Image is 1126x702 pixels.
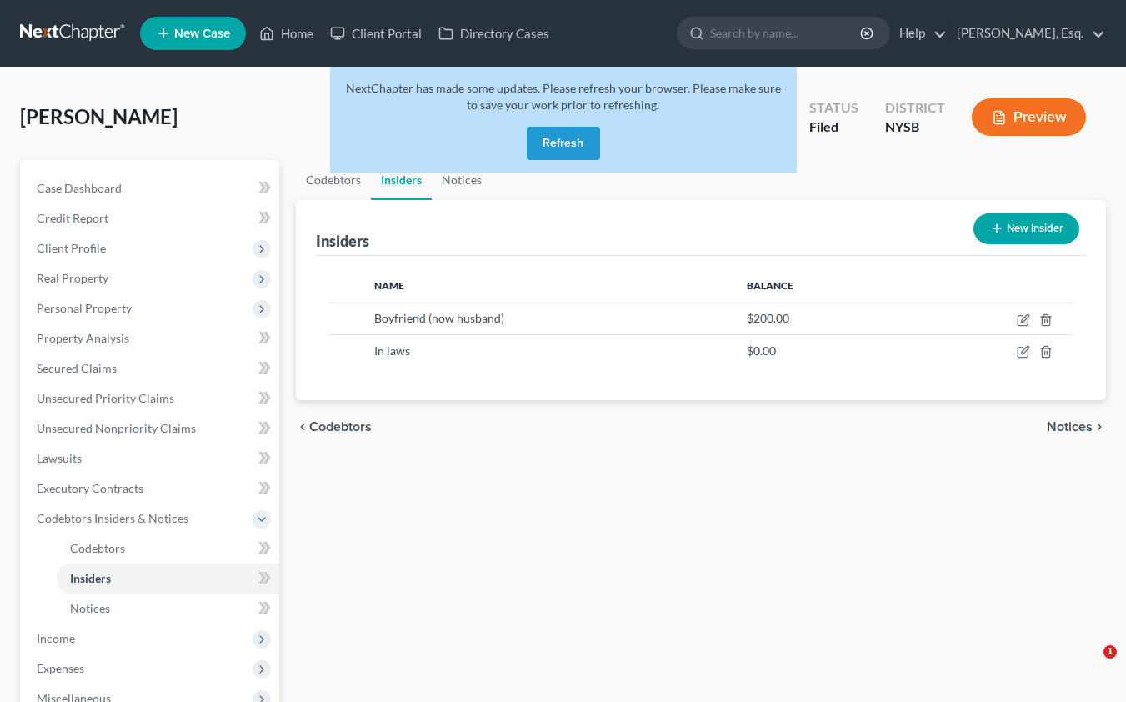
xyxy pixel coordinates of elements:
button: Preview [972,98,1086,136]
a: Client Portal [322,18,430,48]
span: Unsecured Nonpriority Claims [37,421,196,435]
span: Income [37,631,75,645]
span: Real Property [37,271,108,285]
div: Insiders [316,231,369,251]
div: Status [809,98,858,118]
a: Home [251,18,322,48]
span: Boyfriend (now husband) [374,311,504,325]
a: Credit Report [23,203,279,233]
span: Notices [1047,420,1093,434]
div: NYSB [885,118,945,137]
span: Credit Report [37,211,108,225]
input: Search by name... [710,18,863,48]
button: Refresh [527,127,600,160]
span: Notices [70,601,110,615]
span: In laws [374,343,410,358]
i: chevron_right [1093,420,1106,434]
a: Directory Cases [430,18,558,48]
div: Filed [809,118,858,137]
a: Insiders [57,564,279,594]
span: [PERSON_NAME] [20,104,178,128]
span: Client Profile [37,241,106,255]
button: Notices chevron_right [1047,420,1106,434]
span: Secured Claims [37,361,117,375]
span: Expenses [37,661,84,675]
span: $0.00 [747,343,776,358]
span: Balance [747,279,793,292]
span: 1 [1103,645,1117,659]
span: Codebtors [309,420,372,434]
a: Unsecured Priority Claims [23,384,279,414]
a: Help [891,18,947,48]
a: Executory Contracts [23,474,279,504]
button: chevron_left Codebtors [296,420,372,434]
span: NextChapter has made some updates. Please refresh your browser. Please make sure to save your wor... [346,81,781,112]
span: $200.00 [747,311,789,325]
a: Unsecured Nonpriority Claims [23,414,279,444]
span: Insiders [70,571,111,585]
a: Case Dashboard [23,173,279,203]
a: Notices [57,594,279,624]
iframe: Intercom live chat [1069,645,1109,685]
span: Codebtors Insiders & Notices [37,511,188,525]
a: Codebtors [296,160,371,200]
div: District [885,98,945,118]
a: [PERSON_NAME], Esq. [948,18,1105,48]
span: Lawsuits [37,451,82,465]
a: Secured Claims [23,354,279,384]
span: Property Analysis [37,331,129,345]
span: Case Dashboard [37,181,122,195]
span: Unsecured Priority Claims [37,391,174,405]
a: Codebtors [57,534,279,564]
a: Property Analysis [23,323,279,354]
span: Personal Property [37,301,132,315]
i: chevron_left [296,420,309,434]
span: Name [374,279,404,292]
span: New Case [174,28,230,40]
a: Lawsuits [23,444,279,474]
button: New Insider [973,213,1079,244]
span: Executory Contracts [37,481,143,495]
span: Codebtors [70,541,125,555]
